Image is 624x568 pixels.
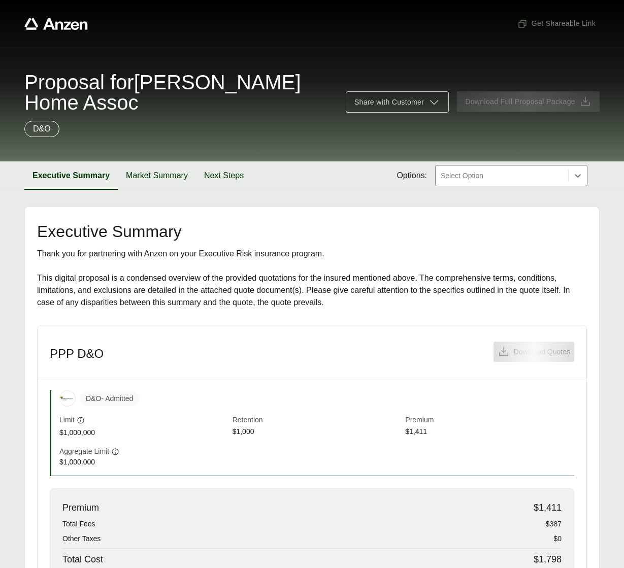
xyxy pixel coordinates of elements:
[546,519,562,529] span: $387
[118,161,196,190] button: Market Summary
[60,391,75,406] img: Preferred Property Program
[196,161,252,190] button: Next Steps
[37,223,587,240] h2: Executive Summary
[33,123,51,135] p: D&O
[397,170,427,182] span: Options:
[59,427,228,438] span: $1,000,000
[62,501,99,515] span: Premium
[465,96,575,107] span: Download Full Proposal Package
[62,533,101,544] span: Other Taxes
[354,97,424,108] span: Share with Customer
[534,553,562,566] span: $1,798
[513,14,600,33] button: Get Shareable Link
[534,501,562,515] span: $1,411
[62,553,103,566] span: Total Cost
[405,426,574,438] span: $1,411
[59,415,75,425] span: Limit
[50,346,104,361] h3: PPP D&O
[346,91,449,113] button: Share with Customer
[59,446,109,457] span: Aggregate Limit
[80,391,139,406] span: D&O - Admitted
[233,415,402,426] span: Retention
[59,457,228,467] span: $1,000,000
[37,248,587,309] div: Thank you for partnering with Anzen on your Executive Risk insurance program. This digital propos...
[517,18,596,29] span: Get Shareable Link
[24,72,334,113] span: Proposal for [PERSON_NAME] Home Assoc
[233,426,402,438] span: $1,000
[24,18,88,30] a: Anzen website
[62,519,95,529] span: Total Fees
[553,533,562,544] span: $0
[405,415,574,426] span: Premium
[24,161,118,190] button: Executive Summary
